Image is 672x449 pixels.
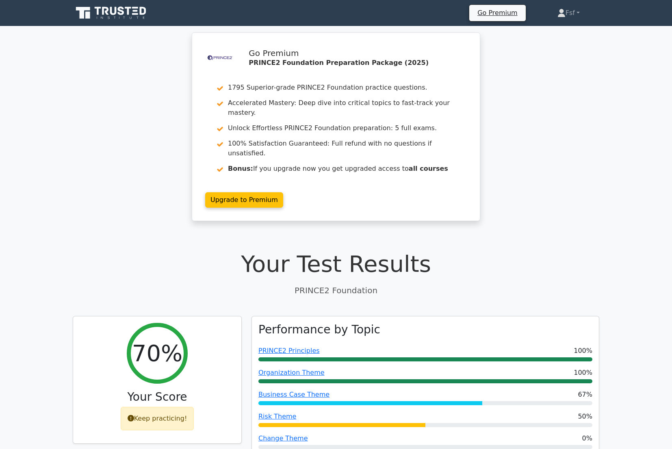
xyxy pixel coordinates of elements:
a: Go Premium [473,7,522,18]
a: Business Case Theme [258,391,329,398]
a: Risk Theme [258,412,296,420]
p: PRINCE2 Foundation [73,284,599,296]
span: 100% [574,346,592,356]
h1: Your Test Results [73,250,599,277]
h3: Your Score [80,390,235,404]
a: Upgrade to Premium [205,192,283,208]
span: 67% [578,390,592,400]
span: 50% [578,412,592,421]
a: PRINCE2 Principles [258,347,320,354]
a: Fsf [538,5,599,21]
span: 0% [582,434,592,443]
span: 100% [574,368,592,378]
div: Keep practicing! [121,407,194,430]
h3: Performance by Topic [258,323,380,337]
h2: 70% [132,339,182,367]
a: Organization Theme [258,369,325,376]
a: Change Theme [258,434,308,442]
